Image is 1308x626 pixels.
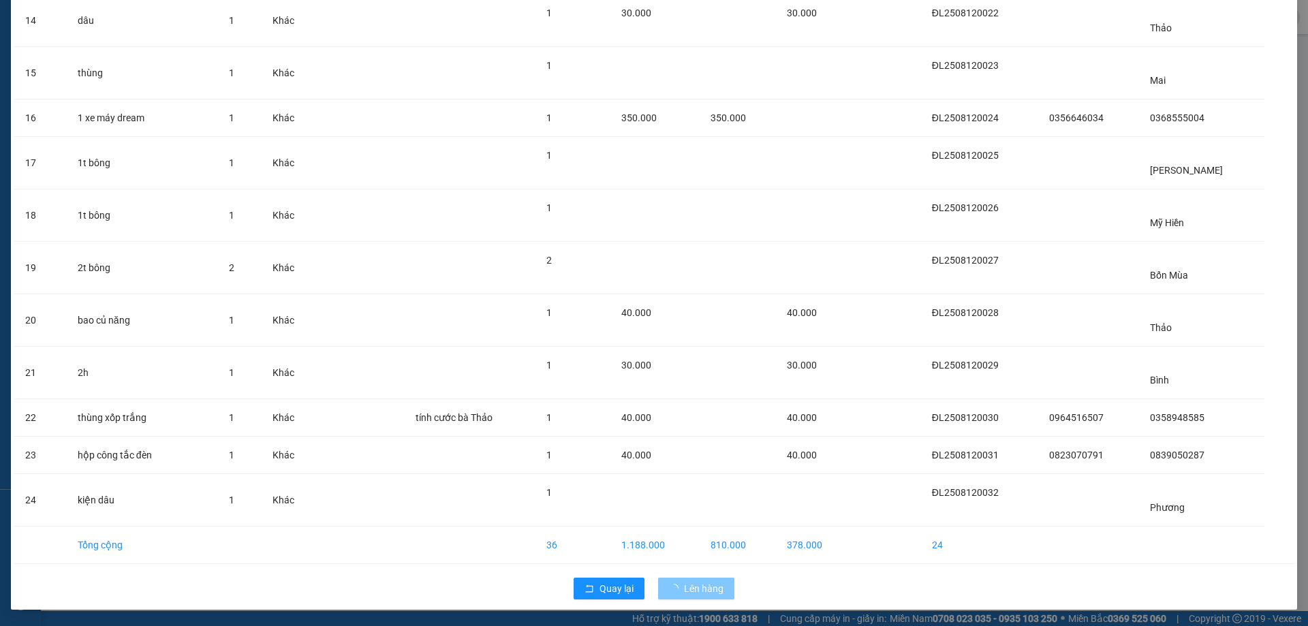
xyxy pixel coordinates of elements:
[1049,112,1104,123] span: 0356646034
[67,47,218,99] td: thùng
[621,7,651,18] span: 30.000
[1150,22,1172,33] span: Thảo
[67,189,218,242] td: 1t bông
[684,581,723,596] span: Lên hàng
[932,487,999,498] span: ĐL2508120032
[229,112,234,123] span: 1
[14,474,67,527] td: 24
[10,93,152,110] div: 350.000
[1150,112,1204,123] span: 0368555004
[229,262,234,273] span: 2
[787,360,817,371] span: 30.000
[1049,412,1104,423] span: 0964516507
[262,437,320,474] td: Khác
[67,99,218,137] td: 1 xe máy dream
[159,12,269,42] div: [PERSON_NAME]
[67,242,218,294] td: 2t bông
[1150,375,1169,386] span: Bình
[12,12,33,26] span: Gửi:
[599,581,634,596] span: Quay lại
[787,450,817,460] span: 40.000
[1150,502,1185,513] span: Phương
[621,307,651,318] span: 40.000
[14,399,67,437] td: 22
[14,99,67,137] td: 16
[932,112,999,123] span: ĐL2508120024
[229,450,234,460] span: 1
[229,367,234,378] span: 1
[546,60,552,71] span: 1
[67,294,218,347] td: bao củ năng
[262,474,320,527] td: Khác
[546,112,552,123] span: 1
[669,584,684,593] span: loading
[159,12,192,26] span: Nhận:
[12,12,150,42] div: [GEOGRAPHIC_DATA]
[932,202,999,213] span: ĐL2508120026
[932,7,999,18] span: ĐL2508120022
[67,474,218,527] td: kiện dâu
[67,437,218,474] td: hộp công tắc đèn
[1150,450,1204,460] span: 0839050287
[1150,75,1166,86] span: Mai
[546,150,552,161] span: 1
[229,315,234,326] span: 1
[1049,450,1104,460] span: 0823070791
[10,95,75,109] span: CƯỚC RỒI :
[229,412,234,423] span: 1
[546,7,552,18] span: 1
[229,67,234,78] span: 1
[787,7,817,18] span: 30.000
[621,112,657,123] span: 350.000
[546,360,552,371] span: 1
[787,307,817,318] span: 40.000
[14,189,67,242] td: 18
[1150,412,1204,423] span: 0358948585
[932,150,999,161] span: ĐL2508120025
[67,137,218,189] td: 1t bông
[262,99,320,137] td: Khác
[921,527,1038,564] td: 24
[67,527,218,564] td: Tổng cộng
[546,307,552,318] span: 1
[574,578,644,599] button: rollbackQuay lại
[416,412,493,423] span: tính cước bà Thảo
[229,495,234,505] span: 1
[700,527,775,564] td: 810.000
[658,578,734,599] button: Lên hàng
[67,347,218,399] td: 2h
[14,437,67,474] td: 23
[229,157,234,168] span: 1
[932,450,999,460] span: ĐL2508120031
[262,294,320,347] td: Khác
[621,412,651,423] span: 40.000
[621,450,651,460] span: 40.000
[1150,217,1184,228] span: Mỹ Hiền
[932,360,999,371] span: ĐL2508120029
[546,450,552,460] span: 1
[1150,322,1172,333] span: Thảo
[14,294,67,347] td: 20
[159,69,179,83] span: DĐ:
[12,42,150,61] div: 0356646034
[585,584,594,595] span: rollback
[711,112,746,123] span: 350.000
[932,412,999,423] span: ĐL2508120030
[67,399,218,437] td: thùng xốp trắng
[932,60,999,71] span: ĐL2508120023
[14,347,67,399] td: 21
[262,47,320,99] td: Khác
[787,412,817,423] span: 40.000
[546,412,552,423] span: 1
[14,47,67,99] td: 15
[1150,165,1223,176] span: [PERSON_NAME]
[179,61,247,85] span: 19 HTK
[621,360,651,371] span: 30.000
[546,202,552,213] span: 1
[932,255,999,266] span: ĐL2508120027
[262,242,320,294] td: Khác
[262,137,320,189] td: Khác
[546,487,552,498] span: 1
[262,399,320,437] td: Khác
[535,527,610,564] td: 36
